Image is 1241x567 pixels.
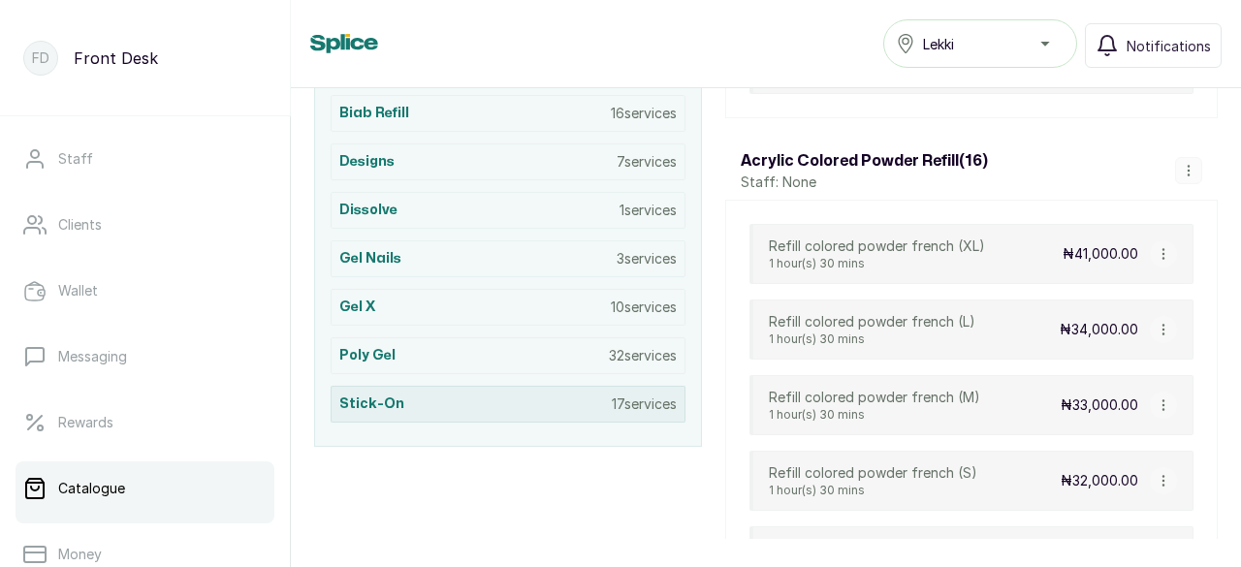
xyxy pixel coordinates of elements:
[339,201,398,220] h3: dissolve
[58,347,127,366] p: Messaging
[769,236,985,271] div: Refill colored powder french (XL)1 hour(s) 30 mins
[769,312,975,347] div: Refill colored powder french (L)1 hour(s) 30 mins
[339,152,395,172] h3: Designs
[617,152,677,172] p: 7 services
[769,483,977,498] p: 1 hour(s) 30 mins
[769,256,985,271] p: 1 hour(s) 30 mins
[620,201,677,220] p: 1 services
[611,298,677,317] p: 10 services
[883,19,1077,68] button: Lekki
[769,388,980,423] div: Refill colored powder french (M)1 hour(s) 30 mins
[16,198,274,252] a: Clients
[339,298,375,317] h3: Gel X
[769,312,975,331] p: Refill colored powder french (L)
[769,463,977,498] div: Refill colored powder french (S)1 hour(s) 30 mins
[769,331,975,347] p: 1 hour(s) 30 mins
[58,413,113,432] p: Rewards
[1127,36,1211,56] span: Notifications
[58,215,102,235] p: Clients
[769,407,980,423] p: 1 hour(s) 30 mins
[609,346,677,365] p: 32 services
[741,149,988,173] h3: Acrylic colored powder Refill ( 16 )
[339,104,409,123] h3: Biab Refill
[1061,471,1138,490] p: ₦32,000.00
[1063,244,1138,264] p: ₦41,000.00
[769,236,985,256] p: Refill colored powder french (XL)
[923,34,954,54] span: Lekki
[339,249,401,268] h3: Gel nails
[16,264,274,318] a: Wallet
[16,461,274,516] a: Catalogue
[612,394,677,414] p: 17 services
[611,104,677,123] p: 16 services
[58,545,102,564] p: Money
[16,330,274,384] a: Messaging
[339,346,396,365] h3: Poly gel
[769,463,977,483] p: Refill colored powder french (S)
[1085,23,1222,68] button: Notifications
[741,173,988,192] p: Staff: None
[617,249,677,268] p: 3 services
[58,281,98,300] p: Wallet
[58,479,125,498] p: Catalogue
[339,394,404,414] h3: Stick-on
[16,395,274,450] a: Rewards
[1061,395,1138,415] p: ₦33,000.00
[32,48,49,68] p: FD
[74,47,158,70] p: Front Desk
[58,149,93,169] p: Staff
[16,132,274,186] a: Staff
[769,388,980,407] p: Refill colored powder french (M)
[1060,320,1138,339] p: ₦34,000.00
